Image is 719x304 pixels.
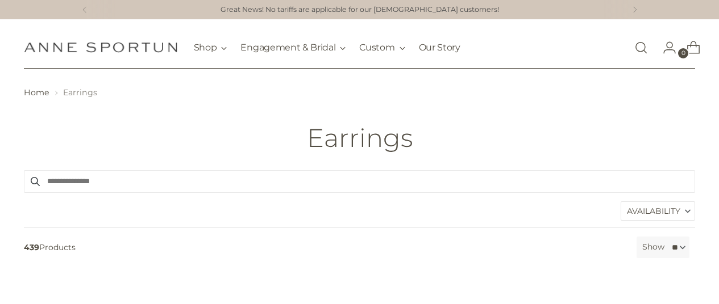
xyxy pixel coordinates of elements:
span: 0 [678,48,688,58]
button: Engagement & Bridal [240,35,346,60]
a: Home [24,87,49,98]
a: Open cart modal [678,36,700,59]
button: Custom [359,35,405,60]
b: 439 [24,242,39,252]
button: Shop [194,35,227,60]
nav: breadcrumbs [24,87,696,99]
input: Search products [24,170,696,193]
a: Our Story [419,35,460,60]
h1: Earrings [307,124,413,152]
a: Anne Sportun Fine Jewellery [24,42,177,53]
span: Availability [627,202,680,220]
a: Great News! No tariffs are applicable for our [DEMOGRAPHIC_DATA] customers! [221,5,499,15]
span: Products [19,237,633,258]
span: Earrings [63,87,97,98]
label: Availability [621,202,695,220]
a: Go to the account page [654,36,676,59]
a: Open search modal [630,36,652,59]
label: Show [642,241,664,253]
